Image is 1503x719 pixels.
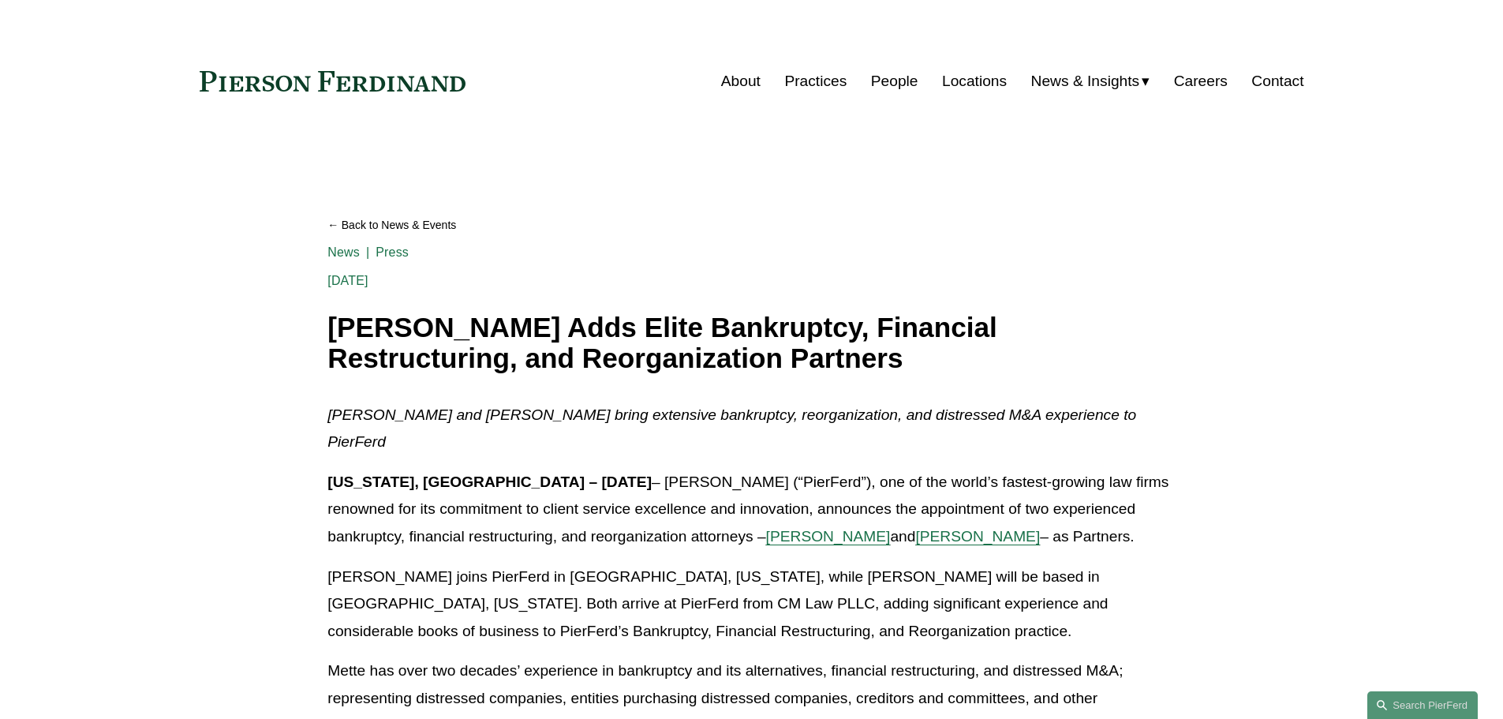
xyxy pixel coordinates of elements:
a: Press [376,245,409,259]
a: Locations [942,66,1007,96]
a: [PERSON_NAME] [766,528,891,545]
a: Search this site [1367,691,1478,719]
strong: [US_STATE], [GEOGRAPHIC_DATA] – [DATE] [327,474,652,490]
span: [DATE] [327,274,368,287]
a: People [871,66,918,96]
h1: [PERSON_NAME] Adds Elite Bankruptcy, Financial Restructuring, and Reorganization Partners [327,313,1175,373]
a: News [327,245,360,259]
p: – [PERSON_NAME] (“PierFerd”), one of the world’s fastest-growing law firms renowned for its commi... [327,469,1175,551]
a: Contact [1251,66,1303,96]
a: Back to News & Events [327,212,1175,239]
a: Careers [1174,66,1228,96]
span: News & Insights [1031,68,1140,95]
a: About [721,66,761,96]
p: [PERSON_NAME] joins PierFerd in [GEOGRAPHIC_DATA], [US_STATE], while [PERSON_NAME] will be based ... [327,564,1175,646]
a: Practices [784,66,847,96]
em: [PERSON_NAME] and [PERSON_NAME] bring extensive bankruptcy, reorganization, and distressed M&A ex... [327,406,1140,451]
a: folder dropdown [1031,66,1150,96]
a: [PERSON_NAME] [915,528,1040,545]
